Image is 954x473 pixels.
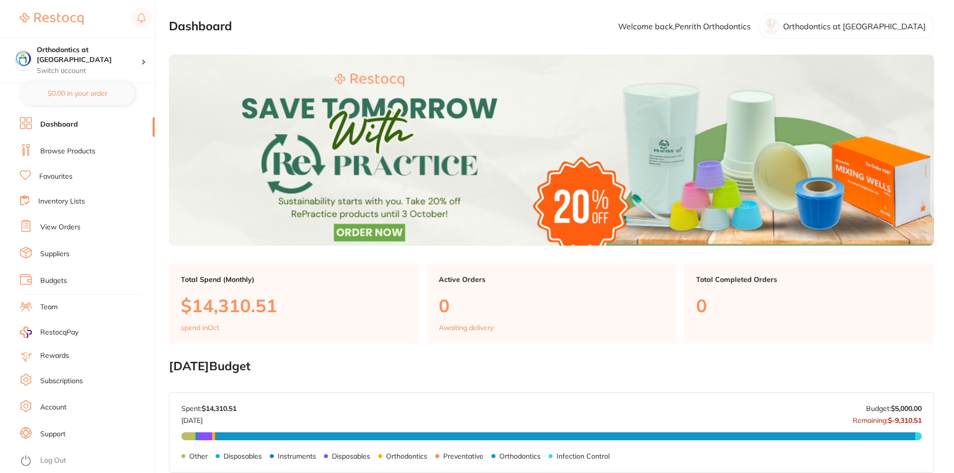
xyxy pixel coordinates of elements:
p: Remaining: [853,412,922,424]
p: spend in Oct [181,324,219,332]
p: Other [189,452,208,460]
p: Switch account [37,66,141,76]
p: Awaiting delivery [439,324,493,332]
p: Disposables [224,452,262,460]
img: Restocq Logo [20,13,83,25]
a: Log Out [40,456,66,466]
p: Spent: [181,405,237,412]
p: Total Completed Orders [696,275,922,283]
p: Welcome back, Penrith Orthodontics [618,22,751,31]
a: Budgets [40,276,67,286]
img: RestocqPay [20,327,32,338]
a: Account [40,403,67,412]
p: Disposables [332,452,370,460]
a: Inventory Lists [38,197,85,206]
a: Browse Products [40,146,95,156]
a: Team [40,302,58,312]
p: Orthodontics [386,452,427,460]
p: $14,310.51 [181,295,407,316]
img: Orthodontics at Penrith [15,51,31,67]
button: Log Out [20,453,152,469]
a: Total Completed Orders0 [684,264,934,344]
p: [DATE] [181,412,237,424]
a: Rewards [40,351,69,361]
p: Instruments [278,452,316,460]
a: RestocqPay [20,327,79,338]
a: View Orders [40,222,80,232]
h2: [DATE] Budget [169,359,934,373]
p: Active Orders [439,275,665,283]
a: Total Spend (Monthly)$14,310.51spend inOct [169,264,419,344]
p: Infection Control [556,452,610,460]
a: Suppliers [40,249,70,259]
a: Favourites [39,172,73,182]
strong: $-9,310.51 [888,416,922,425]
p: Total Spend (Monthly) [181,275,407,283]
strong: $5,000.00 [891,404,922,413]
p: 0 [696,295,922,316]
img: Dashboard [169,55,934,246]
p: Orthodontics [499,452,541,460]
p: 0 [439,295,665,316]
a: Support [40,429,66,439]
h2: Dashboard [169,19,232,33]
h4: Orthodontics at Penrith [37,45,141,65]
button: $0.00 in your order [20,81,135,105]
strong: $14,310.51 [202,404,237,413]
a: Restocq Logo [20,7,83,30]
a: Subscriptions [40,376,83,386]
p: Orthodontics at [GEOGRAPHIC_DATA] [783,22,926,31]
p: Budget: [866,405,922,412]
span: RestocqPay [40,328,79,338]
p: Preventative [443,452,483,460]
a: Active Orders0Awaiting delivery [427,264,677,344]
a: Dashboard [40,120,78,130]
